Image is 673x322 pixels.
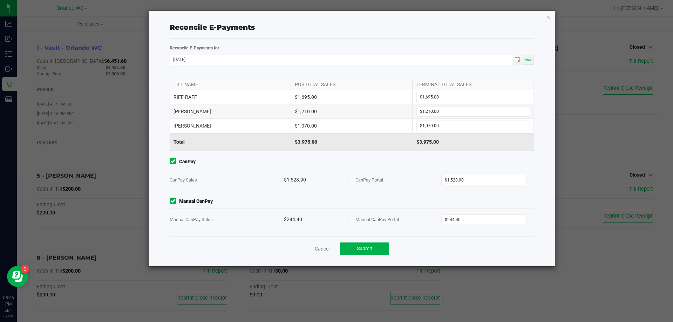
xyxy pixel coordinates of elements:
[170,177,197,183] span: CanPay Sales
[170,90,291,104] div: RIFF-RAFF
[413,133,534,151] div: $3,975.00
[170,133,291,151] div: Total
[355,177,383,183] span: CanPay Portal
[291,119,412,133] div: $1,070.00
[413,79,534,90] div: TERMINAL TOTAL SALES
[170,79,291,90] div: TILL NAME
[357,246,372,251] span: Submit
[512,55,523,65] span: Toggle calendar
[315,245,329,252] a: Cancel
[170,217,213,222] span: Manual CanPay Sales
[170,22,534,33] div: Reconcile E-Payments
[170,55,512,64] input: Date
[284,169,341,191] div: $1,528.90
[170,119,291,133] div: [PERSON_NAME]
[291,133,412,151] div: $3,975.00
[291,79,412,90] div: POS TOTAL SALES
[170,46,219,50] strong: Reconcile E-Payments for
[179,158,196,165] strong: CanPay
[291,90,412,104] div: $1,695.00
[170,104,291,118] div: [PERSON_NAME]
[179,198,213,205] strong: Manual CanPay
[284,209,341,230] div: $244.40
[7,266,28,287] iframe: Resource center
[170,198,179,205] form-toggle: Include in reconciliation
[21,265,29,273] iframe: Resource center unread badge
[170,158,179,165] form-toggle: Include in reconciliation
[355,217,399,222] span: Manual CanPay Portal
[524,58,532,62] span: Now
[340,242,389,255] button: Submit
[291,104,412,118] div: $1,210.00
